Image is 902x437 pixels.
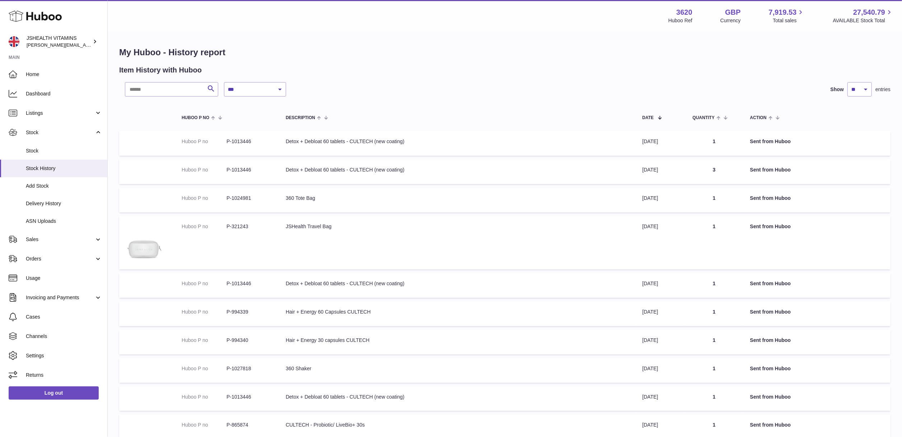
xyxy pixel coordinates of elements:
[126,223,162,260] img: Travel-Bag_1.png
[750,195,791,201] strong: Sent from Huboo
[668,17,692,24] div: Huboo Ref
[686,159,743,184] td: 3
[750,394,791,400] strong: Sent from Huboo
[26,372,102,379] span: Returns
[226,337,271,344] dd: P-994340
[26,183,102,189] span: Add Stock
[686,301,743,326] td: 1
[182,422,226,428] dt: Huboo P no
[9,386,99,399] a: Log out
[720,17,741,24] div: Currency
[635,131,686,156] td: [DATE]
[773,17,805,24] span: Total sales
[226,166,271,173] dd: P-1013446
[279,188,635,212] td: 360 Tote Bag
[182,280,226,287] dt: Huboo P no
[279,131,635,156] td: Detox + Debloat 60 tablets - CULTECH (new coating)
[279,301,635,326] td: Hair + Energy 60 Capsules CULTECH
[750,422,791,428] strong: Sent from Huboo
[635,188,686,212] td: [DATE]
[279,273,635,298] td: Detox + Debloat 60 tablets - CULTECH (new coating)
[279,330,635,354] td: Hair + Energy 30 capsules CULTECH
[635,358,686,383] td: [DATE]
[226,309,271,315] dd: P-994339
[182,337,226,344] dt: Huboo P no
[26,165,102,172] span: Stock History
[642,116,654,120] span: Date
[26,255,94,262] span: Orders
[182,195,226,202] dt: Huboo P no
[9,36,19,47] img: francesca@jshealthvitamins.com
[226,365,271,372] dd: P-1027818
[686,216,743,269] td: 1
[686,131,743,156] td: 1
[279,386,635,411] td: Detox + Debloat 60 tablets - CULTECH (new coating)
[226,195,271,202] dd: P-1024981
[686,273,743,298] td: 1
[750,281,791,286] strong: Sent from Huboo
[750,366,791,371] strong: Sent from Huboo
[26,294,94,301] span: Invoicing and Payments
[833,17,893,24] span: AVAILABLE Stock Total
[875,86,891,93] span: entries
[26,352,102,359] span: Settings
[286,116,315,120] span: Description
[769,8,797,17] span: 7,919.53
[693,116,715,120] span: Quantity
[279,358,635,383] td: 360 Shaker
[769,8,805,24] a: 7,919.53 Total sales
[635,301,686,326] td: [DATE]
[26,71,102,78] span: Home
[686,386,743,411] td: 1
[226,394,271,400] dd: P-1013446
[26,110,94,117] span: Listings
[182,223,226,230] dt: Huboo P no
[635,386,686,411] td: [DATE]
[279,159,635,184] td: Detox + Debloat 60 tablets - CULTECH (new coating)
[833,8,893,24] a: 27,540.79 AVAILABLE Stock Total
[750,309,791,315] strong: Sent from Huboo
[182,394,226,400] dt: Huboo P no
[831,86,844,93] label: Show
[226,280,271,287] dd: P-1013446
[750,138,791,144] strong: Sent from Huboo
[26,90,102,97] span: Dashboard
[182,138,226,145] dt: Huboo P no
[226,138,271,145] dd: P-1013446
[26,314,102,320] span: Cases
[182,116,209,120] span: Huboo P no
[119,47,891,58] h1: My Huboo - History report
[182,309,226,315] dt: Huboo P no
[635,273,686,298] td: [DATE]
[853,8,885,17] span: 27,540.79
[750,224,791,229] strong: Sent from Huboo
[635,216,686,269] td: [DATE]
[686,188,743,212] td: 1
[26,147,102,154] span: Stock
[26,200,102,207] span: Delivery History
[27,35,91,48] div: JSHEALTH VITAMINS
[26,129,94,136] span: Stock
[635,159,686,184] td: [DATE]
[27,42,144,48] span: [PERSON_NAME][EMAIL_ADDRESS][DOMAIN_NAME]
[686,358,743,383] td: 1
[26,275,102,282] span: Usage
[182,365,226,372] dt: Huboo P no
[750,167,791,173] strong: Sent from Huboo
[182,166,226,173] dt: Huboo P no
[750,337,791,343] strong: Sent from Huboo
[26,236,94,243] span: Sales
[635,330,686,354] td: [DATE]
[26,333,102,340] span: Channels
[226,422,271,428] dd: P-865874
[686,330,743,354] td: 1
[119,65,202,75] h2: Item History with Huboo
[226,223,271,230] dd: P-321243
[279,216,635,269] td: JSHealth Travel Bag
[750,116,767,120] span: Action
[725,8,740,17] strong: GBP
[676,8,692,17] strong: 3620
[26,218,102,225] span: ASN Uploads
